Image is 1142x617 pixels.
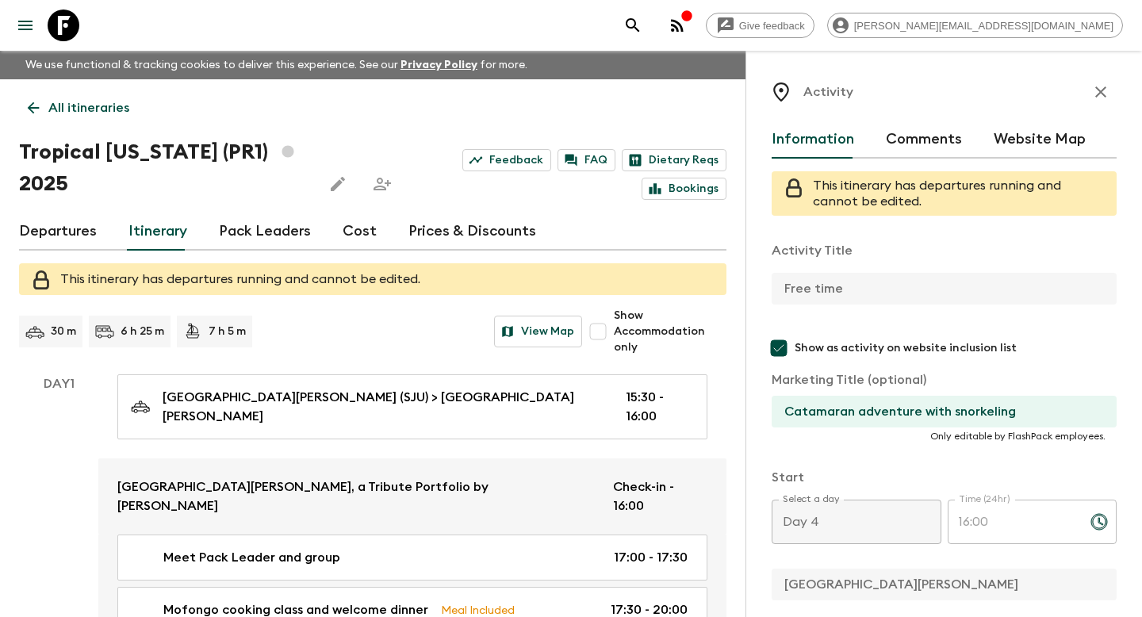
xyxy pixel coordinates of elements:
[959,492,1010,506] label: Time (24hr)
[614,308,726,355] span: Show Accommodation only
[783,430,1106,443] p: Only editable by FlashPack employees.
[948,500,1078,544] input: hh:mm
[117,535,707,581] a: Meet Pack Leader and group17:00 - 17:30
[163,388,600,426] p: [GEOGRAPHIC_DATA][PERSON_NAME] (SJU) > [GEOGRAPHIC_DATA][PERSON_NAME]
[209,324,246,339] p: 7 h 5 m
[343,213,377,251] a: Cost
[772,241,1117,260] p: Activity Title
[772,468,1117,487] p: Start
[19,213,97,251] a: Departures
[366,168,398,200] span: Share this itinerary
[795,340,1017,356] span: Show as activity on website inclusion list
[10,10,41,41] button: menu
[558,149,615,171] a: FAQ
[322,168,354,200] button: Edit this itinerary
[622,149,726,171] a: Dietary Reqs
[772,396,1104,427] input: If necessary, use this field to override activity title
[730,20,814,32] span: Give feedback
[400,59,477,71] a: Privacy Policy
[121,324,164,339] p: 6 h 25 m
[408,213,536,251] a: Prices & Discounts
[772,121,854,159] button: Information
[994,121,1086,159] button: Website Map
[117,374,707,439] a: [GEOGRAPHIC_DATA][PERSON_NAME] (SJU) > [GEOGRAPHIC_DATA][PERSON_NAME]15:30 - 16:00
[48,98,129,117] p: All itineraries
[845,20,1122,32] span: [PERSON_NAME][EMAIL_ADDRESS][DOMAIN_NAME]
[462,149,551,171] a: Feedback
[827,13,1123,38] div: [PERSON_NAME][EMAIL_ADDRESS][DOMAIN_NAME]
[19,136,309,200] h1: Tropical [US_STATE] (PR1) 2025
[219,213,311,251] a: Pack Leaders
[163,548,340,567] p: Meet Pack Leader and group
[117,477,588,515] p: [GEOGRAPHIC_DATA][PERSON_NAME], a Tribute Portfolio by [PERSON_NAME]
[19,92,138,124] a: All itineraries
[60,273,420,286] span: This itinerary has departures running and cannot be edited.
[626,388,688,426] p: 15:30 - 16:00
[886,121,962,159] button: Comments
[783,492,839,506] label: Select a day
[128,213,187,251] a: Itinerary
[706,13,814,38] a: Give feedback
[803,82,853,102] p: Activity
[772,370,1117,389] p: Marketing Title (optional)
[19,51,534,79] p: We use functional & tracking cookies to deliver this experience. See our for more.
[617,10,649,41] button: search adventures
[19,374,98,393] p: Day 1
[51,324,76,339] p: 30 m
[642,178,726,200] a: Bookings
[614,548,688,567] p: 17:00 - 17:30
[98,458,726,535] a: [GEOGRAPHIC_DATA][PERSON_NAME], a Tribute Portfolio by [PERSON_NAME]Check-in - 16:00
[613,477,707,515] p: Check-in - 16:00
[813,179,1061,208] span: This itinerary has departures running and cannot be edited.
[494,316,582,347] button: View Map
